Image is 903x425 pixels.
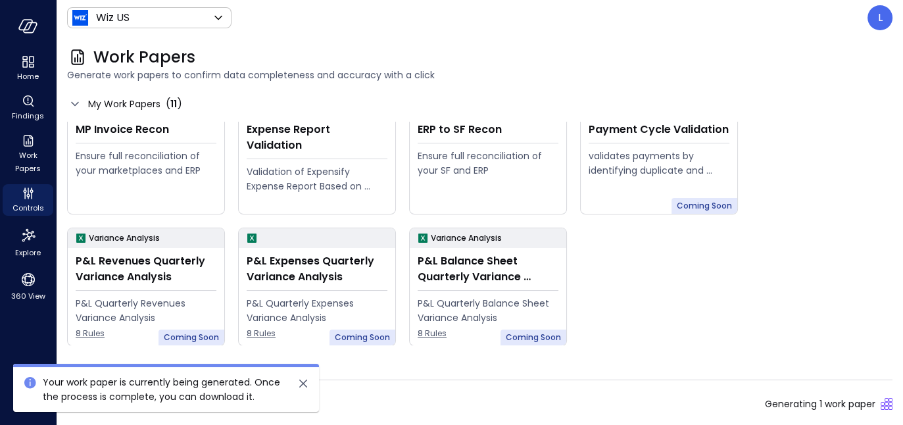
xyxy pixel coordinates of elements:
[12,201,44,214] span: Controls
[3,92,53,124] div: Findings
[3,184,53,216] div: Controls
[295,376,311,391] button: close
[67,68,892,82] span: Generate work papers to confirm data completeness and accuracy with a click
[878,10,883,26] p: L
[15,246,41,259] span: Explore
[247,327,387,340] span: 8 Rules
[93,47,195,68] span: Work Papers
[418,253,558,285] div: P&L Balance Sheet Quarterly Variance Analysis
[8,149,48,175] span: Work Papers
[677,199,732,213] span: Coming Soon
[43,376,280,403] span: Your work paper is currently being generated. Once the process is complete, you can download it.
[3,224,53,261] div: Explore
[170,97,177,111] span: 11
[418,122,558,137] div: ERP to SF Recon
[89,232,160,245] p: Variance Analysis
[72,10,88,26] img: Icon
[76,149,216,178] div: Ensure full reconciliation of your marketplaces and ERP
[17,70,39,83] span: Home
[589,149,729,178] div: validates payments by identifying duplicate and erroneous entries.
[3,132,53,176] div: Work Papers
[247,253,387,285] div: P&L Expenses Quarterly Variance Analysis
[88,97,160,111] span: My Work Papers
[76,327,216,340] span: 8 Rules
[589,122,729,137] div: Payment Cycle Validation
[881,398,892,410] div: Sliding puzzle loader
[3,53,53,84] div: Home
[418,149,558,178] div: Ensure full reconciliation of your SF and ERP
[76,253,216,285] div: P&L Revenues Quarterly Variance Analysis
[166,96,182,112] div: ( )
[96,10,130,26] p: Wiz US
[247,122,387,153] div: Expense Report Validation
[3,268,53,304] div: 360 View
[418,296,558,325] div: P&L Quarterly Balance Sheet Variance Analysis
[506,331,561,344] span: Coming Soon
[247,164,387,193] div: Validation of Expensify Expense Report Based on policy
[164,331,219,344] span: Coming Soon
[431,232,502,245] p: Variance Analysis
[247,296,387,325] div: P&L Quarterly Expenses Variance Analysis
[867,5,892,30] div: Leah Collins
[11,289,45,303] span: 360 View
[76,296,216,325] div: P&L Quarterly Revenues Variance Analysis
[76,122,216,137] div: MP Invoice Recon
[12,109,44,122] span: Findings
[335,331,390,344] span: Coming Soon
[765,397,875,411] span: Generating 1 work paper
[418,327,558,340] span: 8 Rules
